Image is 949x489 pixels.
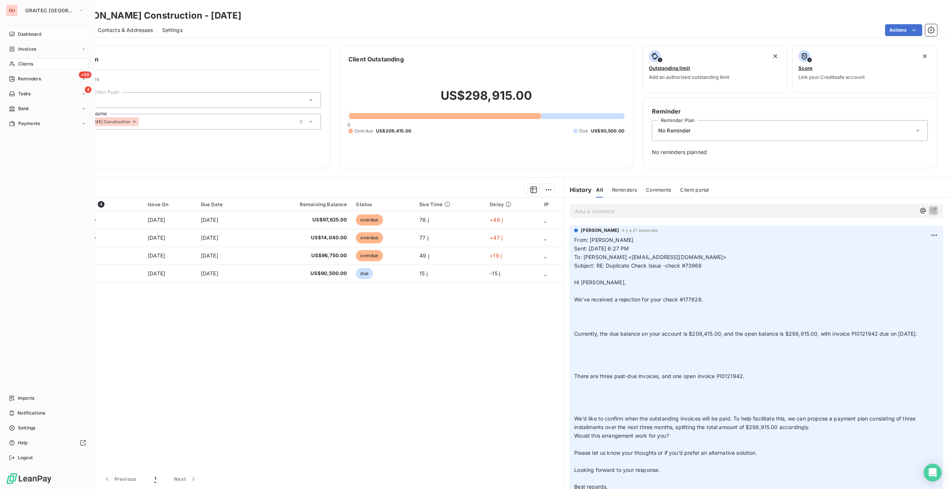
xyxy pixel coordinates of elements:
span: 49 j [419,252,429,259]
span: Hi [PERSON_NAME], [574,279,626,285]
span: Comments [646,187,671,193]
span: US$208,415.00 [376,128,411,134]
span: There are three past-due invoices, and one open invoice PI0121942. [574,373,744,379]
span: To: [PERSON_NAME] <[EMAIL_ADDRESS][DOMAIN_NAME]> [574,254,726,260]
span: [PERSON_NAME] [581,227,619,234]
h2: US$298,915.00 [348,88,624,111]
span: We’d like to confirm when the outstanding invoices will be paid. To help facilitate this, we can ... [574,415,917,430]
span: US$90,500.00 [256,270,347,277]
span: 77 j [419,234,428,241]
span: il y a 21 secondes [622,228,658,233]
span: +47 j [490,234,502,241]
img: Logo LeanPay [6,473,52,485]
span: [DATE] [201,270,218,277]
span: overdue [356,250,383,261]
span: [DATE] [201,217,218,223]
span: _ [544,252,546,259]
div: Issue On [148,201,192,207]
span: 4 [85,86,91,93]
span: _ [544,234,546,241]
span: overdue [356,214,383,226]
a: Help [6,437,89,449]
span: Score [798,65,813,71]
div: Status [356,201,411,207]
span: Due [579,128,588,134]
span: [DATE] [148,234,165,241]
h6: History [564,185,592,194]
span: Reminders [612,187,637,193]
span: [DATE] [148,270,165,277]
h6: Client Outstanding [348,55,404,64]
span: [DATE] [148,217,165,223]
span: 15 j [419,270,428,277]
span: -15 j [490,270,500,277]
span: Client Properties [60,76,321,86]
span: Client portal [680,187,709,193]
span: [DATE] [148,252,165,259]
span: Bank [18,105,29,112]
span: +48 j [490,217,503,223]
div: Open Intercom Messenger [924,464,942,482]
span: overdue [356,232,383,243]
span: Settings [162,26,183,34]
span: Dashboard [18,31,41,38]
span: +19 j [490,252,502,259]
span: 1 [154,475,156,483]
button: Actions [885,24,922,36]
div: Reference [69,201,139,208]
span: Invoices [18,46,36,52]
span: due [356,268,373,279]
button: Outstanding limitAdd an authorized outstanding limit [643,45,788,93]
span: GRAITEC [GEOGRAPHIC_DATA] [25,7,75,13]
span: From: [PERSON_NAME] [574,237,633,243]
span: Clients [18,61,33,67]
span: Logout [18,454,33,461]
span: +99 [79,71,91,78]
span: All [596,187,603,193]
h6: Client information [45,55,321,64]
span: US$97,625.00 [256,216,347,224]
span: US$14,040.00 [256,234,347,242]
span: Help [18,440,28,446]
span: [DATE] [201,252,218,259]
h6: Reminder [652,107,928,116]
span: Would this arrangement work for you? [574,432,669,439]
span: [PERSON_NAME] Construction [68,119,131,124]
span: We’ve received a rejection for your check #177826. [574,296,703,303]
div: IP [544,201,559,207]
button: ScoreLink your Creditsafe account [792,45,937,93]
input: Add a tag [139,118,145,125]
span: _ [544,270,546,277]
span: No Reminder [658,127,691,134]
span: US$96,750.00 [256,252,347,259]
span: Notifications [17,410,45,416]
span: _ [544,217,546,223]
span: Add an authorized outstanding limit [649,74,729,80]
span: Outstanding limit [649,65,690,71]
span: Currently, the due balance on your account is $208,415.00, and the open balance is $298,915.00, w... [574,330,917,337]
span: Link your Creditsafe account [798,74,865,80]
div: Delay [490,201,535,207]
span: 4 [98,201,104,208]
div: Remaining Balance [256,201,347,207]
span: Subject: RE: Duplicate Check Issue -check #73968 [574,262,702,269]
span: Please let us know your thoughts or if you’d prefer an alternative solution. [574,450,757,456]
span: [DATE] [201,234,218,241]
button: Next [165,471,206,487]
span: Tasks [18,90,31,97]
span: Overdue [354,128,373,134]
div: Due Date [201,201,247,207]
span: Settings [18,425,35,431]
div: GU [6,4,18,16]
span: No reminders planned [652,148,928,156]
span: Reminders [18,76,41,82]
div: Due Time [419,201,481,207]
span: 78 j [419,217,429,223]
span: Looking forward to your response. [574,467,660,473]
span: Contacts & Addresses [98,26,153,34]
span: Sent: [DATE] 6:27 PM [574,245,629,252]
span: Imports [18,395,34,402]
button: Previous [94,471,145,487]
span: 0 [347,122,350,128]
h3: [PERSON_NAME] Construction - [DATE] [65,9,241,22]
